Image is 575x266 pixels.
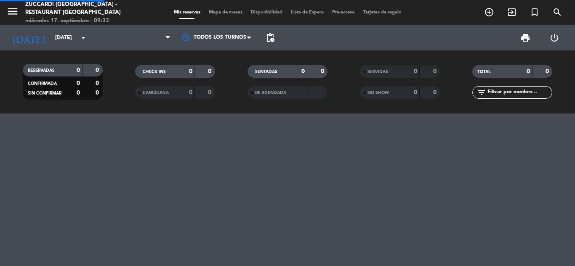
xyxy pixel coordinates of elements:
[520,33,530,43] span: print
[484,7,494,17] i: add_circle_outline
[367,91,389,95] span: NO SHOW
[359,10,406,15] span: Tarjetas de regalo
[6,29,51,47] i: [DATE]
[96,80,101,86] strong: 0
[507,7,517,17] i: exit_to_app
[189,90,192,95] strong: 0
[28,82,57,86] span: CONFIRMADA
[367,70,388,74] span: SERVIDAS
[6,5,19,18] i: menu
[487,88,552,97] input: Filtrar por nombre...
[25,17,138,25] div: miércoles 17. septiembre - 09:33
[540,25,569,50] div: LOG OUT
[552,7,562,17] i: search
[301,68,305,74] strong: 0
[549,33,559,43] i: power_settings_new
[77,90,80,96] strong: 0
[255,70,277,74] span: SENTADAS
[433,90,438,95] strong: 0
[265,33,275,43] span: pending_actions
[78,33,88,43] i: arrow_drop_down
[321,68,326,74] strong: 0
[477,70,490,74] span: TOTAL
[527,68,530,74] strong: 0
[189,68,192,74] strong: 0
[143,70,166,74] span: CHECK INS
[96,67,101,73] strong: 0
[208,90,213,95] strong: 0
[96,90,101,96] strong: 0
[25,0,138,17] div: Zuccardi [GEOGRAPHIC_DATA] - Restaurant [GEOGRAPHIC_DATA]
[208,68,213,74] strong: 0
[255,91,286,95] span: RE AGENDADA
[170,10,205,15] span: Mis reservas
[546,68,551,74] strong: 0
[77,80,80,86] strong: 0
[477,87,487,97] i: filter_list
[287,10,328,15] span: Lista de Espera
[205,10,247,15] span: Mapa de mesas
[433,68,438,74] strong: 0
[414,68,417,74] strong: 0
[6,5,19,21] button: menu
[28,91,61,95] span: SIN CONFIRMAR
[28,68,55,73] span: RESERVADAS
[328,10,359,15] span: Pre-acceso
[77,67,80,73] strong: 0
[414,90,417,95] strong: 0
[143,91,169,95] span: CANCELADA
[247,10,287,15] span: Disponibilidad
[530,7,540,17] i: turned_in_not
